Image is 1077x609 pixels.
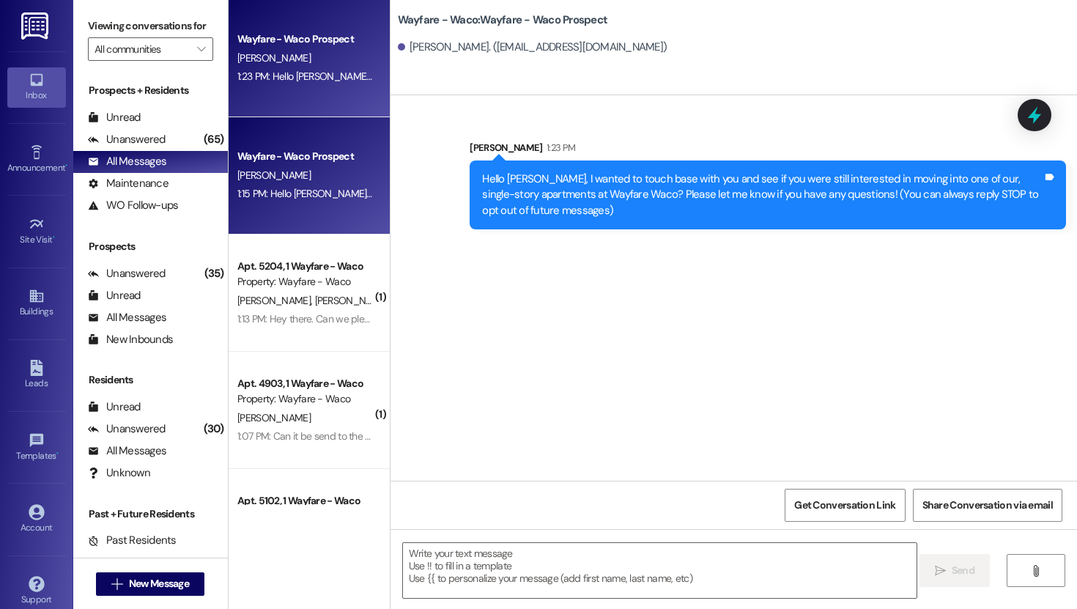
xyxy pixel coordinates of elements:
[200,418,228,440] div: (30)
[88,399,141,415] div: Unread
[922,498,1053,513] span: Share Conversation via email
[88,465,150,481] div: Unknown
[21,12,51,40] img: ResiDesk Logo
[952,563,974,578] span: Send
[785,489,905,522] button: Get Conversation Link
[200,128,228,151] div: (65)
[88,198,178,213] div: WO Follow-ups
[88,110,141,125] div: Unread
[111,578,122,590] i: 
[88,132,166,147] div: Unanswered
[7,212,66,251] a: Site Visit •
[88,154,166,169] div: All Messages
[237,411,311,424] span: [PERSON_NAME]
[237,493,373,509] div: Apt. 5102, 1 Wayfare - Waco
[237,149,373,164] div: Wayfare - Waco Prospect
[7,284,66,323] a: Buildings
[88,443,166,459] div: All Messages
[398,40,667,55] div: [PERSON_NAME]. ([EMAIL_ADDRESS][DOMAIN_NAME])
[7,428,66,468] a: Templates •
[543,140,575,155] div: 1:23 PM
[96,572,204,596] button: New Message
[935,565,946,577] i: 
[913,489,1062,522] button: Share Conversation via email
[237,376,373,391] div: Apt. 4903, 1 Wayfare - Waco
[237,391,373,407] div: Property: Wayfare - Waco
[88,533,177,548] div: Past Residents
[7,355,66,395] a: Leads
[470,140,1066,160] div: [PERSON_NAME]
[88,421,166,437] div: Unanswered
[65,160,67,171] span: •
[482,171,1043,218] div: Hello [PERSON_NAME], I wanted to touch base with you and see if you were still interested in movi...
[314,294,388,307] span: [PERSON_NAME]
[73,372,228,388] div: Residents
[197,43,205,55] i: 
[7,67,66,107] a: Inbox
[73,83,228,98] div: Prospects + Residents
[129,576,189,591] span: New Message
[794,498,895,513] span: Get Conversation Link
[237,429,503,443] div: 1:07 PM: Can it be send to the other emails that are under me ?
[88,15,213,37] label: Viewing conversations for
[53,232,55,243] span: •
[201,262,228,285] div: (35)
[237,169,311,182] span: [PERSON_NAME]
[56,449,59,459] span: •
[88,555,187,570] div: Future Residents
[7,500,66,539] a: Account
[95,37,190,61] input: All communities
[88,266,166,281] div: Unanswered
[237,51,311,64] span: [PERSON_NAME]
[88,310,166,325] div: All Messages
[919,554,991,587] button: Send
[1030,565,1041,577] i: 
[73,506,228,522] div: Past + Future Residents
[237,259,373,274] div: Apt. 5204, 1 Wayfare - Waco
[237,312,700,325] div: 1:13 PM: Hey there. Can we please get the pest control guy to treat inside our apartment this wee...
[88,288,141,303] div: Unread
[398,12,608,28] b: Wayfare - Waco: Wayfare - Waco Prospect
[88,176,169,191] div: Maintenance
[73,239,228,254] div: Prospects
[88,332,173,347] div: New Inbounds
[237,32,373,47] div: Wayfare - Waco Prospect
[237,274,373,289] div: Property: Wayfare - Waco
[237,294,315,307] span: [PERSON_NAME]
